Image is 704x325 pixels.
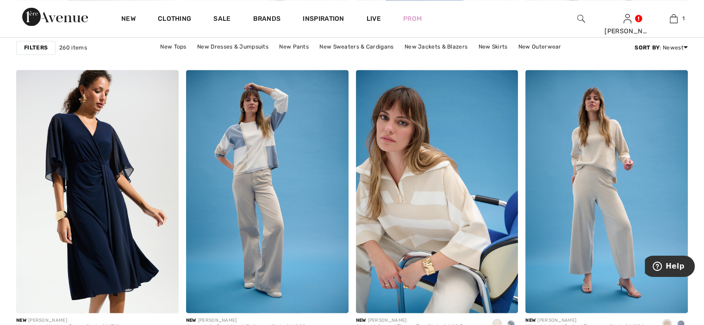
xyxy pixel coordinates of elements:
[213,15,231,25] a: Sale
[356,70,518,313] img: Striped Casual Zipper Top Style 261983. Birch melange/winter white
[315,41,398,53] a: New Sweaters & Cardigans
[22,7,88,26] img: 1ère Avenue
[514,41,566,53] a: New Outerwear
[623,14,631,23] a: Sign In
[356,317,463,324] div: [PERSON_NAME]
[186,317,196,323] span: New
[525,317,536,323] span: New
[274,41,313,53] a: New Pants
[186,317,306,324] div: [PERSON_NAME]
[16,317,26,323] span: New
[651,13,696,24] a: 1
[367,14,381,24] a: Live
[121,15,136,25] a: New
[193,41,273,53] a: New Dresses & Jumpsuits
[604,26,650,36] div: [PERSON_NAME]
[156,41,191,53] a: New Tops
[59,43,87,52] span: 260 items
[356,317,366,323] span: New
[158,15,191,25] a: Clothing
[635,44,660,51] strong: Sort By
[24,43,48,52] strong: Filters
[400,41,472,53] a: New Jackets & Blazers
[403,14,422,24] a: Prom
[525,317,644,324] div: [PERSON_NAME]
[525,70,688,313] img: High-Waisted Belted Trousers Style 261982. Birch melange
[16,70,179,313] img: Knee-Length Wrap Dress Style 261710. Midnight Blue
[645,256,695,279] iframe: Opens a widget where you can find more information
[16,317,120,324] div: [PERSON_NAME]
[253,15,281,25] a: Brands
[473,41,512,53] a: New Skirts
[577,13,585,24] img: search the website
[623,13,631,24] img: My Info
[670,13,678,24] img: My Bag
[635,43,688,52] div: : Newest
[303,15,344,25] span: Inspiration
[682,14,685,23] span: 1
[186,70,349,313] img: Geometric Boat Neck Pullover Style 261998. Winter white/birch/chambray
